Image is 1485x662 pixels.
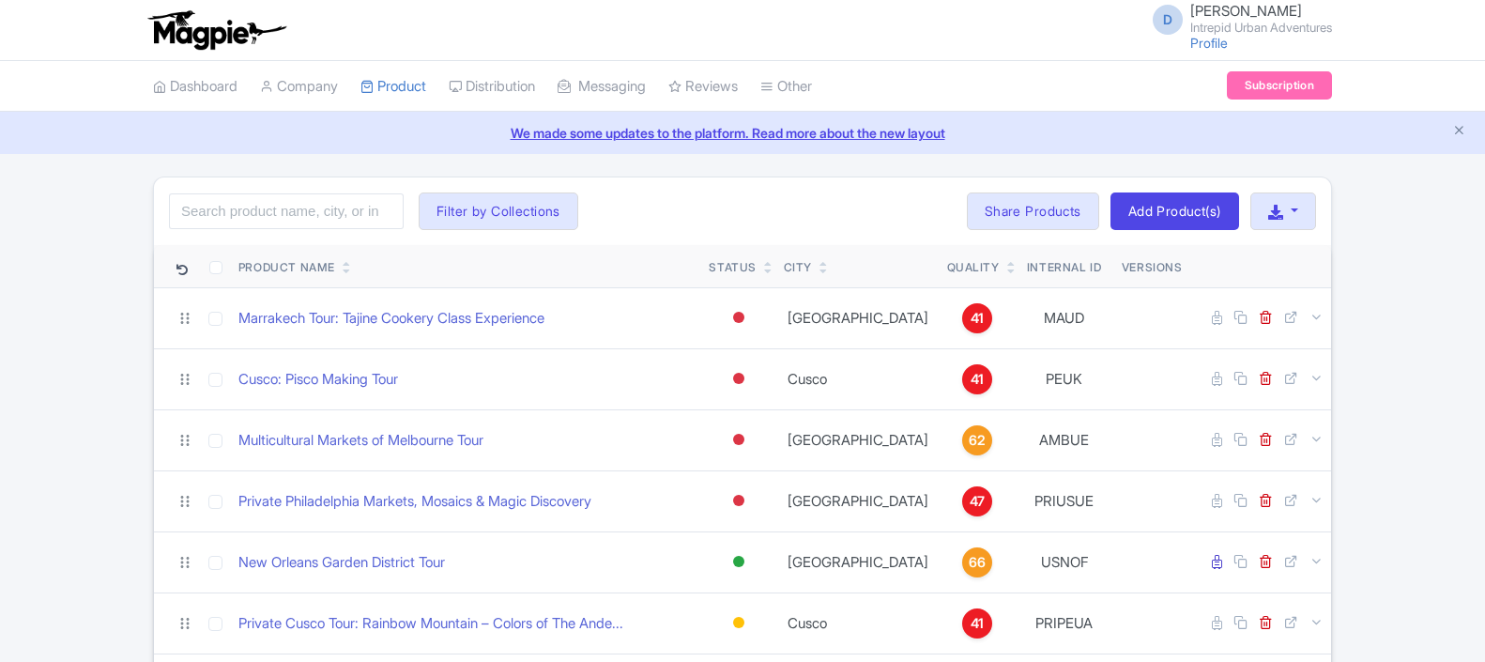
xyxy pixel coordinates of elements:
th: Versions [1114,245,1190,288]
div: Inactive [729,304,748,331]
small: Intrepid Urban Adventures [1190,22,1332,34]
a: We made some updates to the platform. Read more about the new layout [11,123,1474,143]
a: 66 [947,547,1007,577]
td: [GEOGRAPHIC_DATA] [776,409,940,470]
div: Building [729,609,748,637]
a: Private Cusco Tour: Rainbow Mountain – Colors of The Ande... [238,613,623,635]
a: D [PERSON_NAME] Intrepid Urban Adventures [1141,4,1332,34]
span: D [1153,5,1183,35]
span: 66 [969,552,986,573]
td: [GEOGRAPHIC_DATA] [776,470,940,531]
a: Add Product(s) [1110,192,1239,230]
div: Quality [947,259,1000,276]
span: [PERSON_NAME] [1190,2,1302,20]
a: Profile [1190,35,1228,51]
div: Product Name [238,259,335,276]
a: 62 [947,425,1007,455]
td: Cusco [776,593,940,654]
button: Close announcement [1452,121,1466,143]
span: 41 [971,308,984,329]
a: Cusco: Pisco Making Tour [238,369,398,391]
a: 47 [947,486,1007,516]
input: Search product name, city, or interal id [169,193,404,229]
a: Company [260,61,338,113]
a: Marrakech Tour: Tajine Cookery Class Experience [238,308,544,330]
td: [GEOGRAPHIC_DATA] [776,287,940,348]
td: [GEOGRAPHIC_DATA] [776,531,940,593]
td: AMBUE [1015,409,1114,470]
div: Active [729,548,748,576]
td: PEUK [1015,348,1114,409]
a: Distribution [449,61,535,113]
div: Inactive [729,487,748,515]
a: Other [760,61,812,113]
th: Internal ID [1015,245,1114,288]
button: Filter by Collections [419,192,578,230]
img: logo-ab69f6fb50320c5b225c76a69d11143b.png [144,9,289,51]
a: Share Products [967,192,1099,230]
div: Inactive [729,426,748,454]
a: Multicultural Markets of Melbourne Tour [238,430,483,452]
td: MAUD [1015,287,1114,348]
span: 62 [969,430,986,451]
a: Messaging [558,61,646,113]
td: USNOF [1015,531,1114,593]
a: 41 [947,303,1007,333]
a: Product [360,61,426,113]
a: New Orleans Garden District Tour [238,552,445,574]
span: 41 [971,613,984,634]
div: Inactive [729,365,748,393]
div: City [784,259,812,276]
td: Cusco [776,348,940,409]
td: PRIPEUA [1015,593,1114,654]
a: Reviews [668,61,738,113]
span: 47 [970,491,985,512]
td: PRIUSUE [1015,470,1114,531]
a: Dashboard [153,61,237,113]
a: 41 [947,364,1007,394]
span: 41 [971,369,984,390]
a: 41 [947,608,1007,639]
a: Private Philadelphia Markets, Mosaics & Magic Discovery [238,491,591,513]
div: Status [709,259,757,276]
a: Subscription [1227,71,1332,100]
